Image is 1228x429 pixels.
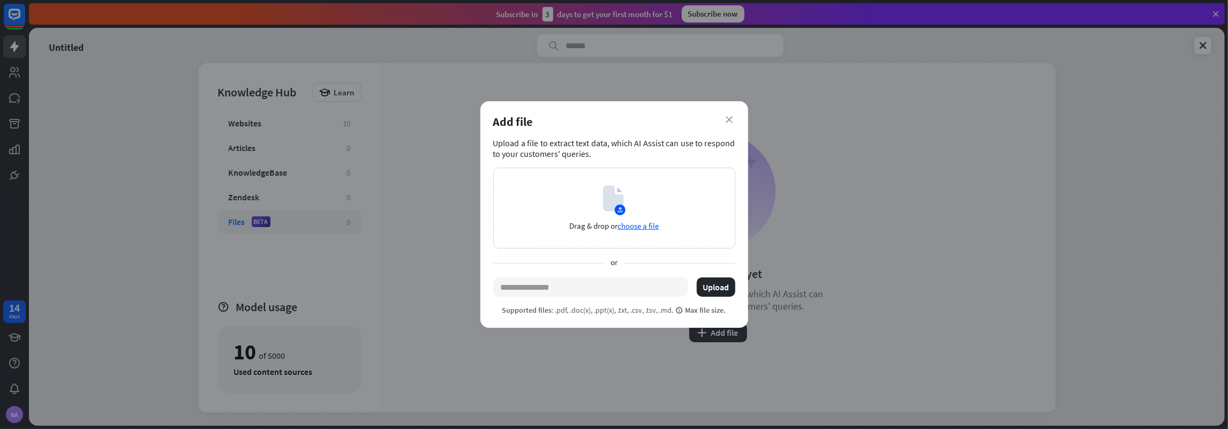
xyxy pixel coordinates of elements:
button: Upload [697,277,735,297]
p: Drag & drop or [569,221,659,231]
div: Upload a file to extract text data, which AI Assist can use to respond to your customers' queries. [493,138,735,159]
button: Open LiveChat chat widget [9,4,41,36]
i: close [726,116,733,123]
span: Max file size. [676,305,726,315]
span: Supported files [502,305,552,315]
p: : .pdf, .doc(x), .ppt(x), .txt, .csv, .tsv, .md. [502,305,726,315]
span: or [604,257,624,269]
span: choose a file [617,221,659,231]
div: Add file [493,114,735,129]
